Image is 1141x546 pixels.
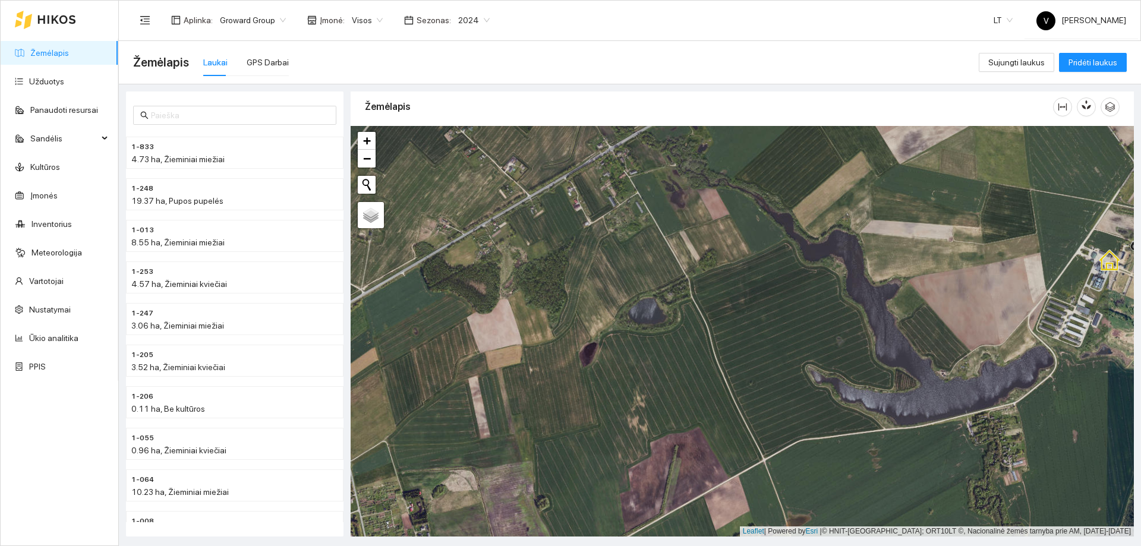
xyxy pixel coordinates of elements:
a: Užduotys [29,77,64,86]
span: Sezonas : [417,14,451,27]
div: Laukai [203,56,228,69]
span: Sujungti laukus [988,56,1045,69]
span: Aplinka : [184,14,213,27]
span: LT [994,11,1013,29]
button: Initiate a new search [358,176,376,194]
span: Pridėti laukus [1068,56,1117,69]
span: V [1044,11,1049,30]
span: Žemėlapis [133,53,189,72]
span: 1-248 [131,183,153,194]
a: Ūkio analitika [29,333,78,343]
button: column-width [1053,97,1072,116]
a: Kultūros [30,162,60,172]
span: 1-253 [131,266,153,277]
span: Visos [352,11,383,29]
a: Layers [358,202,384,228]
span: menu-fold [140,15,150,26]
span: 3.06 ha, Žieminiai miežiai [131,321,224,330]
a: Nustatymai [29,305,71,314]
a: Sujungti laukus [979,58,1054,67]
div: GPS Darbai [247,56,289,69]
a: Panaudoti resursai [30,105,98,115]
span: 1-205 [131,349,153,361]
span: [PERSON_NAME] [1036,15,1126,25]
span: 2024 [458,11,490,29]
span: Groward Group [220,11,286,29]
span: 10.23 ha, Žieminiai miežiai [131,487,229,497]
a: Esri [806,527,818,535]
span: 3.52 ha, Žieminiai kviečiai [131,362,225,372]
a: Vartotojai [29,276,64,286]
span: 19.37 ha, Pupos pupelės [131,196,223,206]
a: Inventorius [31,219,72,229]
a: Zoom out [358,150,376,168]
span: search [140,111,149,119]
button: menu-fold [133,8,157,32]
a: Zoom in [358,132,376,150]
span: calendar [404,15,414,25]
a: Įmonės [30,191,58,200]
span: 8.55 ha, Žieminiai miežiai [131,238,225,247]
span: 0.96 ha, Žieminiai kviečiai [131,446,226,455]
span: 1-247 [131,308,153,319]
button: Pridėti laukus [1059,53,1127,72]
span: Sandėlis [30,127,98,150]
span: Įmonė : [320,14,345,27]
a: PPIS [29,362,46,371]
input: Paieška [151,109,329,122]
a: Pridėti laukus [1059,58,1127,67]
span: | [820,527,822,535]
span: 1-064 [131,474,154,485]
div: Žemėlapis [365,90,1053,124]
a: Žemėlapis [30,48,69,58]
span: 1-055 [131,433,154,444]
a: Leaflet [743,527,764,535]
span: 0.11 ha, Be kultūros [131,404,205,414]
span: 4.57 ha, Žieminiai kviečiai [131,279,227,289]
span: layout [171,15,181,25]
span: − [363,151,371,166]
a: Meteorologija [31,248,82,257]
span: 1-833 [131,141,154,153]
span: shop [307,15,317,25]
button: Sujungti laukus [979,53,1054,72]
span: 1-206 [131,391,153,402]
span: + [363,133,371,148]
span: 1-013 [131,225,154,236]
span: 4.73 ha, Žieminiai miežiai [131,154,225,164]
span: column-width [1054,102,1071,112]
div: | Powered by © HNIT-[GEOGRAPHIC_DATA]; ORT10LT ©, Nacionalinė žemės tarnyba prie AM, [DATE]-[DATE] [740,526,1134,536]
span: 1-008 [131,516,154,527]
